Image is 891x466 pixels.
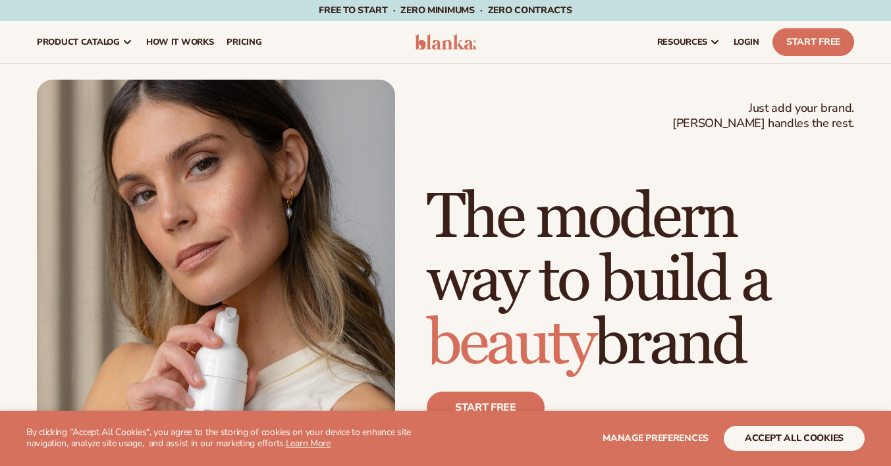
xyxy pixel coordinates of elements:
[657,37,707,47] span: resources
[37,37,120,47] span: product catalog
[286,437,331,450] a: Learn More
[724,426,865,451] button: accept all cookies
[734,37,759,47] span: LOGIN
[427,186,854,376] h1: The modern way to build a brand
[772,28,854,56] a: Start Free
[30,21,140,63] a: product catalog
[26,427,441,450] p: By clicking "Accept All Cookies", you agree to the storing of cookies on your device to enhance s...
[146,37,214,47] span: How It Works
[415,34,477,50] img: logo
[603,426,709,451] button: Manage preferences
[227,37,261,47] span: pricing
[603,432,709,444] span: Manage preferences
[427,305,594,382] span: beauty
[672,101,854,132] span: Just add your brand. [PERSON_NAME] handles the rest.
[319,4,572,16] span: Free to start · ZERO minimums · ZERO contracts
[220,21,268,63] a: pricing
[140,21,221,63] a: How It Works
[427,392,545,423] a: Start free
[651,21,727,63] a: resources
[727,21,766,63] a: LOGIN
